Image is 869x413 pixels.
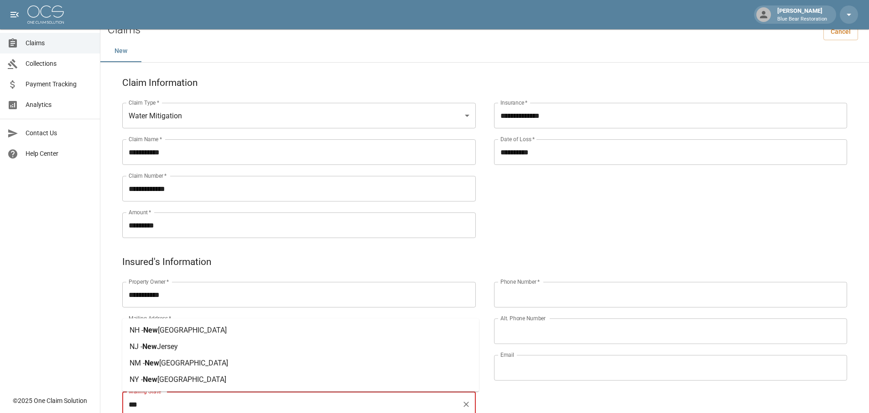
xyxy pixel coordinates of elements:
a: Cancel [823,23,858,40]
label: Claim Number [129,172,167,180]
label: Alt. Phone Number [500,314,546,322]
img: ocs-logo-white-transparent.png [27,5,64,24]
span: NH - [130,326,143,334]
span: NY - [130,375,143,384]
label: Claim Type [129,99,159,106]
label: Date of Loss [500,135,535,143]
span: Claims [26,38,93,48]
span: Analytics [26,100,93,110]
span: New [143,375,157,384]
h2: Claims [108,23,140,37]
span: NJ - [130,342,142,351]
label: Insurance [500,99,527,106]
span: Help Center [26,149,93,159]
label: Property Owner [129,278,169,286]
label: Phone Number [500,278,540,286]
span: [GEOGRAPHIC_DATA] [157,375,226,384]
label: Email [500,351,514,359]
span: New [143,326,158,334]
span: Payment Tracking [26,79,93,89]
div: Water Mitigation [122,103,476,128]
p: Blue Bear Restoration [777,16,827,23]
span: New [142,342,157,351]
span: Contact Us [26,128,93,138]
div: dynamic tabs [100,40,869,62]
span: [GEOGRAPHIC_DATA] [158,326,227,334]
span: NM - [130,359,145,367]
button: Clear [460,398,473,411]
label: Claim Name [129,135,162,143]
span: [GEOGRAPHIC_DATA] [159,359,228,367]
label: Mailing Address [129,314,171,322]
div: [PERSON_NAME] [774,6,831,23]
div: © 2025 One Claim Solution [13,396,87,405]
span: Jersey [157,342,178,351]
button: New [100,40,141,62]
label: Amount [129,208,151,216]
span: New [145,359,159,367]
button: open drawer [5,5,24,24]
span: Collections [26,59,93,69]
input: Choose date, selected date is Aug 12, 2025 [494,139,841,165]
